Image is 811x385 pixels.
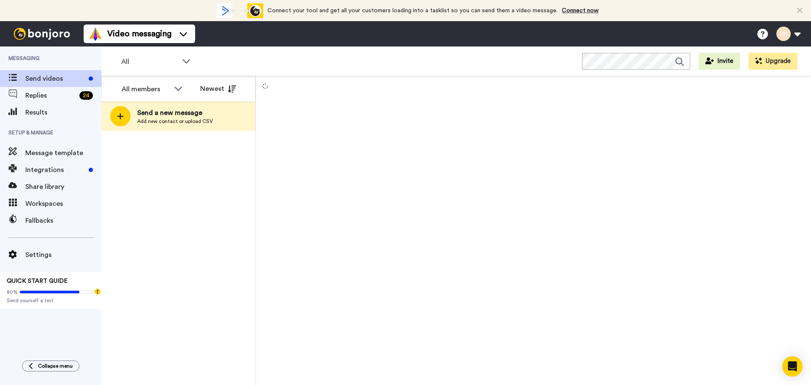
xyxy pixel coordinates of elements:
[25,165,85,175] span: Integrations
[121,57,178,67] span: All
[22,360,79,371] button: Collapse menu
[7,297,95,304] span: Send yourself a test
[217,3,263,18] div: animation
[10,28,73,40] img: bj-logo-header-white.svg
[137,108,213,118] span: Send a new message
[137,118,213,125] span: Add new contact or upload CSV
[25,199,101,209] span: Workspaces
[25,107,101,117] span: Results
[7,278,68,284] span: QUICK START GUIDE
[194,80,242,97] button: Newest
[7,289,18,295] span: 80%
[562,8,599,14] a: Connect now
[25,182,101,192] span: Share library
[25,250,101,260] span: Settings
[267,8,558,14] span: Connect your tool and get all your customers loading into a tasklist so you can send them a video...
[699,53,740,70] button: Invite
[79,91,93,100] div: 24
[25,216,101,226] span: Fallbacks
[94,288,101,295] div: Tooltip anchor
[25,148,101,158] span: Message template
[38,363,73,369] span: Collapse menu
[25,90,76,101] span: Replies
[25,74,85,84] span: Send videos
[107,28,171,40] span: Video messaging
[748,53,797,70] button: Upgrade
[782,356,803,377] div: Open Intercom Messenger
[122,84,170,94] div: All members
[89,27,102,41] img: vm-color.svg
